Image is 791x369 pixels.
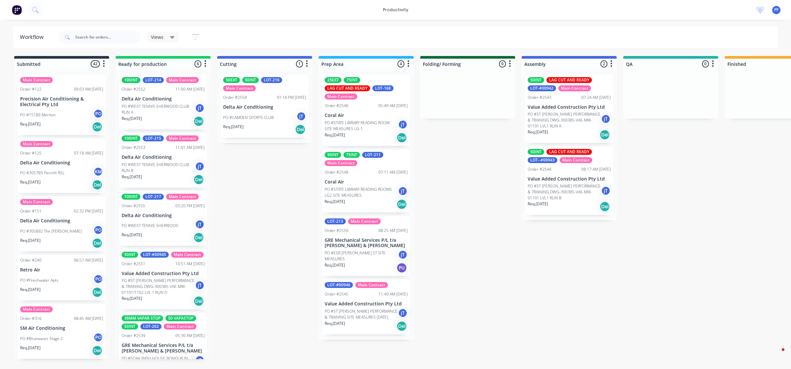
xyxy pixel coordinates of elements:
[325,169,348,175] div: Order #2548
[20,257,42,263] div: Order #240
[20,228,82,234] p: PO #305892 The [PERSON_NAME]
[122,261,145,267] div: Order #2551
[93,167,103,177] div: KM
[769,347,784,362] iframe: Intercom live chat
[175,261,205,267] div: 10:51 AM [DATE]
[322,149,410,213] div: 50INT75INTLOT-211Main ContractOrder #254807:11 AM [DATE]Coral AirPO #STATE LIBRARY READING ROOMS ...
[175,145,205,151] div: 11:01 AM [DATE]
[325,103,348,109] div: Order #2546
[20,326,103,331] p: SM Air Conditioning
[166,194,199,200] div: Main Contract
[193,116,204,127] div: Del
[581,95,611,100] div: 07:24 AM [DATE]
[322,74,410,146] div: 25EXT75INTLAG CUT AND READYLOT-188Main ContractOrder #254605:49 AM [DATE]Coral AirPO #STATE LIBRA...
[122,96,205,102] p: Delta Air Conditioning
[528,77,544,83] div: 50INT
[122,155,205,160] p: Delta Air Conditioning
[195,161,205,171] div: jT
[75,31,140,44] input: Search for orders...
[378,169,408,175] div: 07:11 AM [DATE]
[325,132,345,138] p: Req. [DATE]
[325,152,341,158] div: 50INT
[122,232,142,238] p: Req. [DATE]
[378,103,408,109] div: 05:49 AM [DATE]
[17,304,106,359] div: Main ContractOrder #31608:45 AM [DATE]SM Air ConditioningPO #Bluewaves Stage 2POReq.[DATE]Del
[325,77,341,83] div: 25EXT
[325,186,398,198] p: PO #STATE LIBRARY READING ROOMS LG2 SITE MEASURES
[528,104,611,110] p: Value Added Construction Pty Ltd
[171,252,204,258] div: Main Contract
[119,249,207,309] div: 50INTLOT-#00945Main ContractOrder #255110:51 AM [DATE]Value Added Construction Pty LtdPO #ST [PER...
[122,315,163,321] div: 38MM VAPAR STOP
[122,296,142,301] p: Req. [DATE]
[325,308,398,320] p: PO #ST [PERSON_NAME] PERFORMANCE & TRAINING SITE MEASURES [DATE]
[164,324,196,329] div: Main Contract
[325,85,370,91] div: LAG CUT AND READY
[20,33,47,41] div: Workflow
[122,355,195,367] p: PO #SOAK BATH HOUSE BONDI RUN- B,C,D
[20,112,56,118] p: PO #15189 Meriton
[20,306,53,312] div: Main Contract
[119,191,207,246] div: 100INTLOT-217Main ContractOrder #255503:20 PM [DATE]Delta Air ConditioningPO #WEST TENNIS SHERWOO...
[20,336,63,342] p: PO #Bluewaves Stage 2
[325,262,345,268] p: Req. [DATE]
[92,287,103,298] div: Del
[122,343,205,354] p: GRE Mechanical Services P/L t/a [PERSON_NAME] & [PERSON_NAME]
[122,103,195,115] p: PO #WEST TENNIS SHERWOOD CLUB RUN A
[398,250,408,260] div: jT
[122,86,145,92] div: Order #2552
[122,203,145,209] div: Order #2555
[325,120,398,132] p: PO #STATE LIBRARY READING ROOM SITE MEASURES LG-1
[380,5,412,15] div: productivity
[20,121,41,127] p: Req. [DATE]
[601,114,611,124] div: jT
[166,135,199,141] div: Main Contract
[20,141,53,147] div: Main Contract
[528,85,556,91] div: LOT-#00942
[20,287,41,293] p: Req. [DATE]
[17,255,106,300] div: Order #24006:57 AM [DATE]Retro AirPO #Freshwater AptsPOReq.[DATE]Del
[546,77,592,83] div: LAG CUT AND READY
[193,232,204,243] div: Del
[175,203,205,209] div: 03:20 PM [DATE]
[12,5,22,15] img: Factory
[396,199,407,210] div: Del
[122,223,178,229] p: PO #WEST TENNIS SHERWOOD
[295,124,306,135] div: Del
[325,179,408,185] p: Coral Air
[20,96,103,107] p: Precision Air Conditioning & Electrical Pty Ltd
[223,95,247,100] div: Order #2554
[528,129,548,135] p: Req. [DATE]
[122,145,145,151] div: Order #2553
[223,85,256,91] div: Main Contract
[119,133,207,188] div: 100INTLOT-215Main ContractOrder #255311:01 AM [DATE]Delta Air ConditioningPO #WEST TENNIS SHERWOO...
[600,129,610,140] div: Del
[20,199,53,205] div: Main Contract
[122,162,195,174] p: PO #WEST TENNIS SHERWOOD CLUB RUN B
[195,355,205,365] div: jT
[151,34,163,41] span: Views
[92,180,103,190] div: Del
[277,95,306,100] div: 01:16 PM [DATE]
[372,85,394,91] div: LOT-188
[525,146,613,215] div: 50INTLAG CUT AND READYLOT--#00943Main ContractOrder #254408:17 AM [DATE]Value Added Construction ...
[528,201,548,207] p: Req. [DATE]
[92,122,103,132] div: Del
[20,160,103,166] p: Delta Air Conditioning
[195,219,205,229] div: jT
[325,301,408,307] p: Value Added Construction Pty Ltd
[20,86,42,92] div: Order #122
[325,250,398,262] p: PO #ESR [PERSON_NAME] ST SITE MEASURES
[20,208,42,214] div: Order #151
[93,225,103,235] div: PO
[528,157,557,163] div: LOT--#00943
[122,116,142,122] p: Req. [DATE]
[398,308,408,318] div: jT
[581,166,611,172] div: 08:17 AM [DATE]
[20,345,41,351] p: Req. [DATE]
[325,199,345,205] p: Req. [DATE]
[322,279,410,334] div: LOT-#00946Main ContractOrder #254511:40 AM [DATE]Value Added Construction Pty LtdPO #ST [PERSON_N...
[378,228,408,234] div: 08:25 AM [DATE]
[325,113,408,118] p: Coral Air
[343,152,360,158] div: 75INT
